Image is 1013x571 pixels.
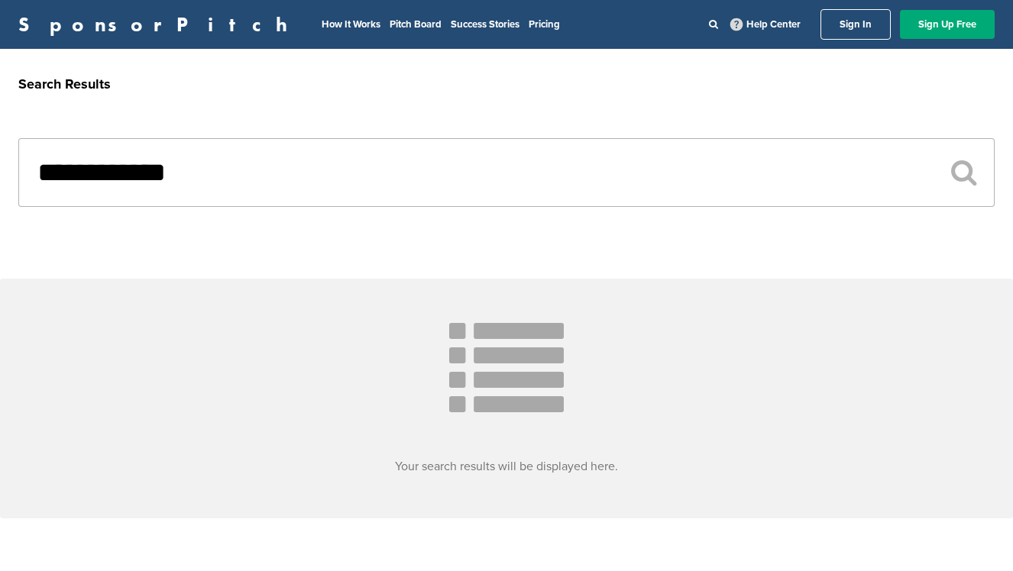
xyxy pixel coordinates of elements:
h2: Search Results [18,74,995,95]
a: Success Stories [451,18,519,31]
a: Help Center [727,15,804,34]
a: Pitch Board [390,18,442,31]
a: How It Works [322,18,380,31]
a: SponsorPitch [18,15,297,34]
a: Pricing [529,18,560,31]
a: Sign Up Free [900,10,995,39]
h3: Your search results will be displayed here. [18,457,995,476]
a: Sign In [820,9,891,40]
